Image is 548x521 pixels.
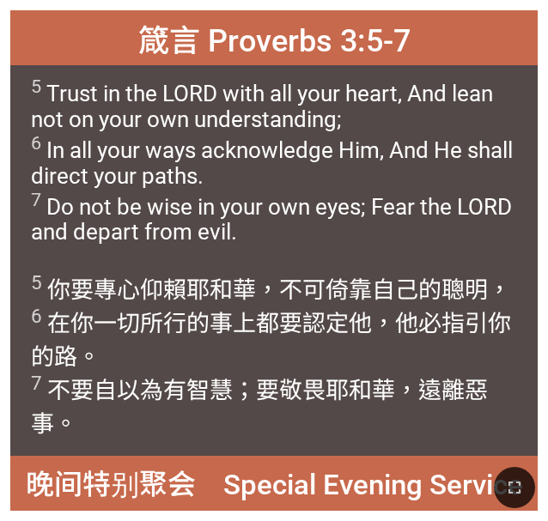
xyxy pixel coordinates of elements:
[31,377,488,438] wh5493: 惡事
[31,271,516,439] span: 你要專心
[31,276,511,438] wh8172: 自己的聰明
[31,377,488,438] wh3068: ，遠離
[31,310,511,438] wh3474: 你的路
[31,377,488,438] wh5869: 有智慧
[31,276,511,438] wh3820: 仰賴
[31,310,511,438] wh3045: ，他必指引
[31,271,42,294] sup: 5
[31,310,511,438] wh1870: 都要認定他
[54,410,77,438] wh7451: 。
[31,377,488,438] wh2450: ；要敬畏
[31,372,42,394] sup: 7
[31,305,42,327] sup: 6
[31,343,488,438] wh734: 。 不要自以為
[31,276,511,438] wh982: 耶和華
[31,76,41,97] sup: 5
[31,377,488,438] wh3372: 耶和華
[31,132,41,154] sup: 6
[31,276,511,438] wh998: ， 在你一切所行的事上
[138,15,411,60] span: 箴言 Proverbs 3:5-7
[31,276,511,438] wh3068: ，不可倚靠
[31,76,516,245] span: Trust in the LORD with all your heart, And lean not on your own understanding; In all your ways a...
[31,189,41,210] sup: 7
